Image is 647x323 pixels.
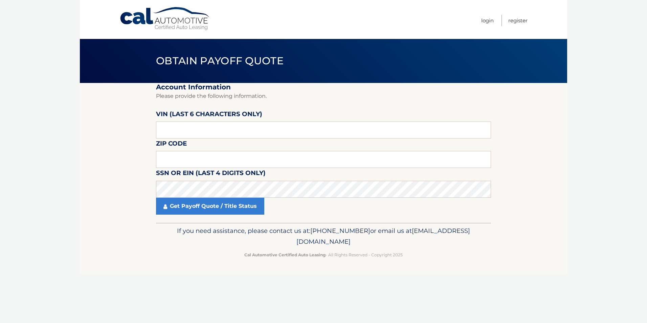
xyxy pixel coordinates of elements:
h2: Account Information [156,83,491,91]
span: [PHONE_NUMBER] [310,227,370,235]
label: SSN or EIN (last 4 digits only) [156,168,266,180]
label: VIN (last 6 characters only) [156,109,262,122]
label: Zip Code [156,138,187,151]
p: - All Rights Reserved - Copyright 2025 [160,251,487,258]
a: Cal Automotive [119,7,211,31]
a: Get Payoff Quote / Title Status [156,198,264,215]
p: Please provide the following information. [156,91,491,101]
p: If you need assistance, please contact us at: or email us at [160,225,487,247]
a: Register [508,15,528,26]
a: Login [481,15,494,26]
span: Obtain Payoff Quote [156,55,284,67]
strong: Cal Automotive Certified Auto Leasing [244,252,326,257]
